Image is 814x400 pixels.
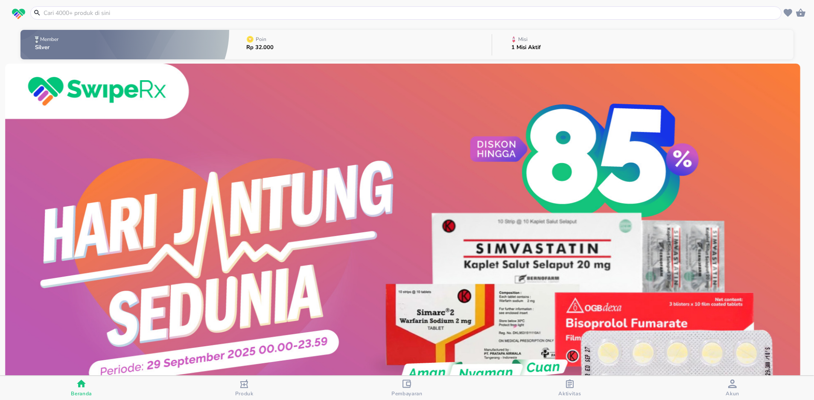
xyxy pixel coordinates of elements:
button: Aktivitas [488,376,651,400]
span: Aktivitas [558,390,581,397]
button: Produk [163,376,325,400]
p: Silver [35,45,60,50]
span: Produk [235,390,254,397]
p: 1 Misi Aktif [511,45,541,50]
span: Pembayaran [391,390,423,397]
button: MemberSilver [20,28,229,61]
span: Akun [726,390,739,397]
p: Poin [256,37,266,42]
p: Rp 32.000 [246,45,274,50]
button: Misi1 Misi Aktif [492,28,794,61]
span: Beranda [71,390,92,397]
input: Cari 4000+ produk di sini [43,9,779,18]
img: logo_swiperx_s.bd005f3b.svg [12,9,25,20]
p: Misi [518,37,528,42]
button: Akun [651,376,814,400]
button: PoinRp 32.000 [229,28,492,61]
p: Member [40,37,58,42]
button: Pembayaran [326,376,488,400]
